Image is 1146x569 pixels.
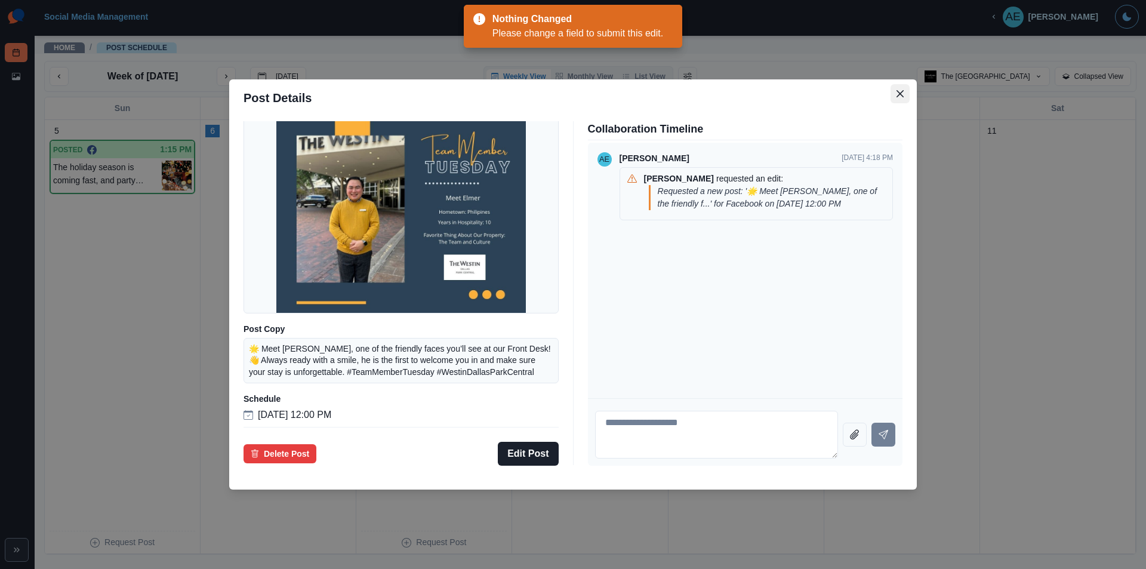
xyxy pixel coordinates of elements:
[276,104,526,313] img: ziz0243jzwbosc51mij7
[498,442,558,466] button: Edit Post
[644,173,714,185] p: [PERSON_NAME]
[842,152,893,165] p: [DATE] 4:18 PM
[244,393,559,405] p: Schedule
[492,12,658,26] div: Nothing Changed
[244,323,559,336] p: Post Copy
[843,423,867,447] button: Attach file
[620,152,689,165] p: [PERSON_NAME]
[871,423,895,447] button: Send message
[492,26,663,41] div: Please change a field to submit this edit.
[588,121,903,137] p: Collaboration Timeline
[891,84,910,103] button: Close
[244,444,316,463] button: Delete Post
[658,185,883,210] p: Requested a new post: '🌟 Meet [PERSON_NAME], one of the friendly f...' for Facebook on [DATE] 12:...
[716,173,783,185] p: requested an edit:
[249,343,553,378] p: 🌟 Meet [PERSON_NAME], one of the friendly faces you’ll see at our Front Desk! 👋 Always ready with...
[229,79,917,116] header: Post Details
[258,408,331,422] p: [DATE] 12:00 PM
[599,150,609,169] div: Anastasia Elie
